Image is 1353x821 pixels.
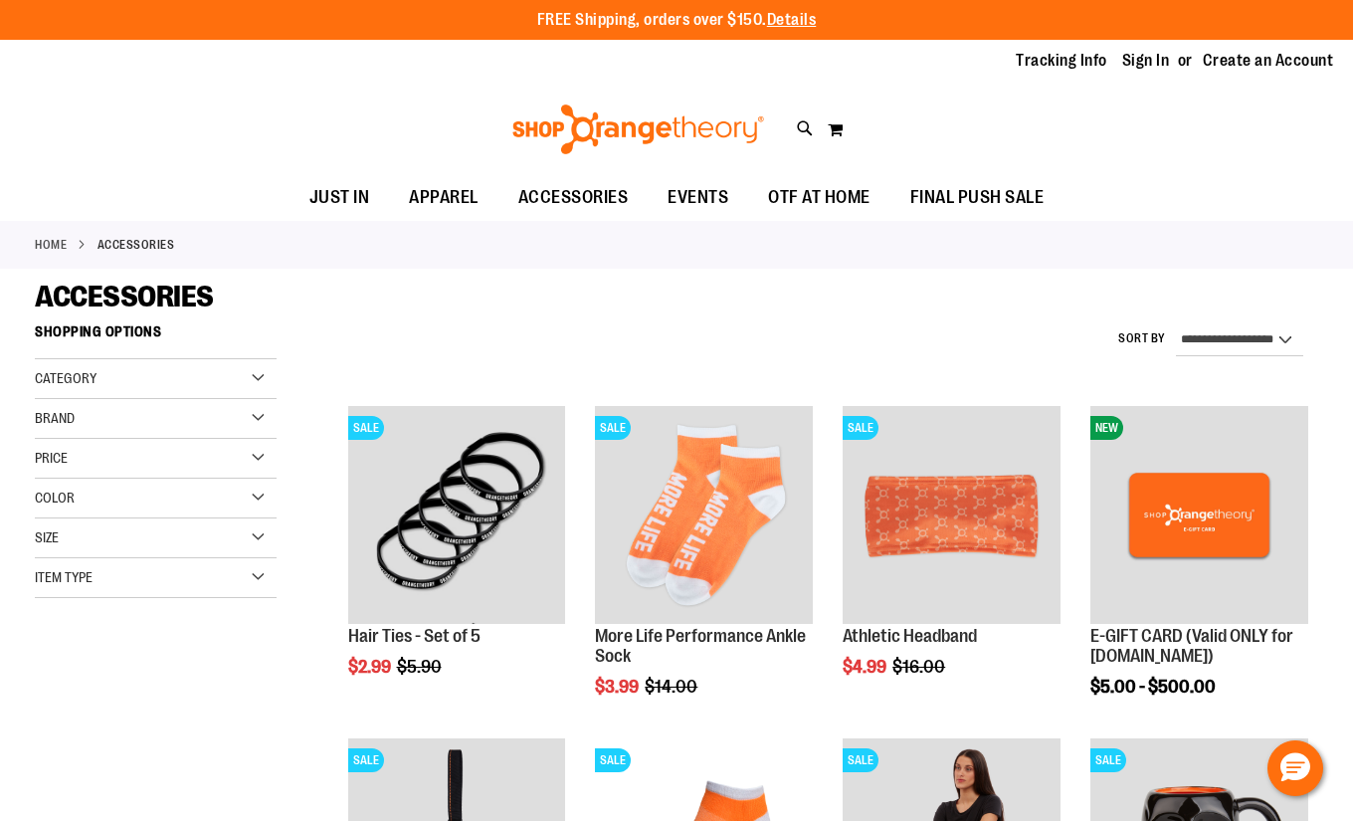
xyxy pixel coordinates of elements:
[35,490,75,506] span: Color
[348,416,384,440] span: SALE
[767,11,817,29] a: Details
[768,175,870,220] span: OTF AT HOME
[645,677,700,697] span: $14.00
[35,370,97,386] span: Category
[498,175,649,220] a: ACCESSORIES
[595,677,642,697] span: $3.99
[1090,677,1216,697] span: $5.00 - $500.00
[348,626,481,646] a: Hair Ties - Set of 5
[290,175,390,221] a: JUST IN
[892,657,948,677] span: $16.00
[537,9,817,32] p: FREE Shipping, orders over $150.
[595,626,806,666] a: More Life Performance Ankle Sock
[1267,740,1323,796] button: Hello, have a question? Let’s chat.
[348,406,566,627] a: Hair Ties - Set of 5SALE
[843,406,1061,627] a: Product image for Athletic HeadbandSALE
[833,396,1070,727] div: product
[1090,748,1126,772] span: SALE
[35,410,75,426] span: Brand
[389,175,498,221] a: APPAREL
[843,748,878,772] span: SALE
[585,396,823,747] div: product
[1118,330,1166,347] label: Sort By
[1090,416,1123,440] span: NEW
[1016,50,1107,72] a: Tracking Info
[348,748,384,772] span: SALE
[890,175,1064,221] a: FINAL PUSH SALE
[648,175,748,221] a: EVENTS
[1090,626,1293,666] a: E-GIFT CARD (Valid ONLY for [DOMAIN_NAME])
[97,236,175,254] strong: ACCESSORIES
[35,450,68,466] span: Price
[748,175,890,221] a: OTF AT HOME
[595,406,813,627] a: Product image for More Life Performance Ankle SockSALE
[1090,406,1308,624] img: E-GIFT CARD (Valid ONLY for ShopOrangetheory.com)
[1122,50,1170,72] a: Sign In
[595,406,813,624] img: Product image for More Life Performance Ankle Sock
[668,175,728,220] span: EVENTS
[1090,406,1308,627] a: E-GIFT CARD (Valid ONLY for ShopOrangetheory.com)NEW
[35,314,277,359] strong: Shopping Options
[309,175,370,220] span: JUST IN
[348,406,566,624] img: Hair Ties - Set of 5
[1080,396,1318,747] div: product
[509,104,767,154] img: Shop Orangetheory
[595,748,631,772] span: SALE
[843,406,1061,624] img: Product image for Athletic Headband
[397,657,445,677] span: $5.90
[843,626,977,646] a: Athletic Headband
[843,416,878,440] span: SALE
[35,569,93,585] span: Item Type
[595,416,631,440] span: SALE
[843,657,889,677] span: $4.99
[409,175,479,220] span: APPAREL
[338,396,576,727] div: product
[35,236,67,254] a: Home
[348,657,394,677] span: $2.99
[35,529,59,545] span: Size
[518,175,629,220] span: ACCESSORIES
[910,175,1045,220] span: FINAL PUSH SALE
[1203,50,1334,72] a: Create an Account
[35,280,214,313] span: ACCESSORIES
